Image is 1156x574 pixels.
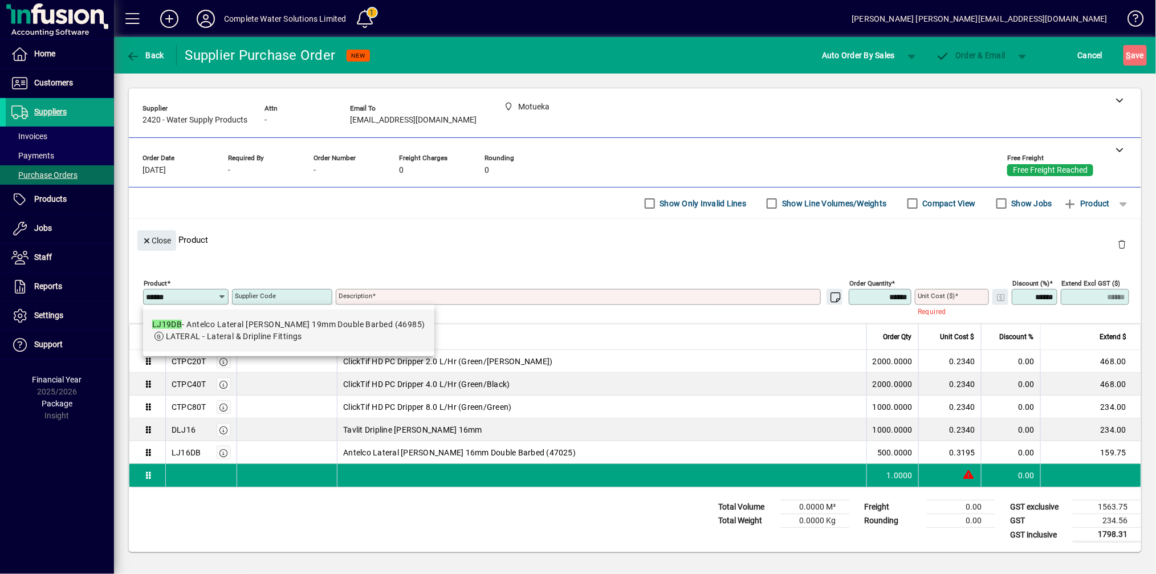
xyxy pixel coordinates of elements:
td: 234.00 [1040,418,1141,441]
span: Home [34,49,55,58]
td: 0.00 [927,514,995,528]
span: Extend $ [1100,331,1126,343]
app-page-header-button: Back [114,45,177,66]
td: 0.00 [981,418,1040,441]
td: 1.0000 [866,464,918,487]
span: ave [1126,46,1144,64]
mat-label: Supplier Code [235,292,276,300]
mat-error: Required [918,305,980,317]
span: ClickTif HD PC Dripper 4.0 L/Hr (Green/Black) [343,378,510,390]
td: 1563.75 [1073,500,1141,514]
span: Products [34,194,67,203]
mat-label: Product [144,279,167,287]
td: GST exclusive [1004,500,1073,514]
span: Close [142,231,172,250]
span: Settings [34,311,63,320]
div: - Antelco Lateral [PERSON_NAME] 19mm Double Barbed (46985) [152,319,425,331]
span: Purchase Orders [11,170,78,180]
label: Compact View [921,198,976,209]
div: CTPC20T [172,356,206,367]
td: Total Weight [713,514,781,528]
span: Support [34,340,63,349]
app-page-header-button: Delete [1108,239,1135,249]
span: Order Qty [883,331,911,343]
td: 159.75 [1040,441,1141,464]
td: 0.00 [927,500,995,514]
span: 0 [399,166,404,175]
td: 0.3195 [918,441,981,464]
span: Antelco Lateral [PERSON_NAME] 16mm Double Barbed (47025) [343,447,576,458]
a: Support [6,331,114,359]
div: DLJ16 [172,424,196,435]
span: Order & Email [936,51,1006,60]
a: Reports [6,272,114,301]
td: 0.2340 [918,418,981,441]
td: Total Volume [713,500,781,514]
button: Delete [1108,230,1135,258]
a: Invoices [6,127,114,146]
button: Add [151,9,188,29]
td: 1000.0000 [866,418,918,441]
span: ClickTif HD PC Dripper 8.0 L/Hr (Green/Green) [343,401,511,413]
td: 0.2340 [918,373,981,396]
td: Freight [858,500,927,514]
a: Customers [6,69,114,97]
span: NEW [351,52,365,59]
span: Customers [34,78,73,87]
button: Close [137,230,176,251]
div: CTPC80T [172,401,206,413]
span: 0 [485,166,489,175]
button: Back [123,45,167,66]
span: Invoices [11,132,47,141]
mat-error: Required [339,305,836,317]
a: Products [6,185,114,214]
span: [EMAIL_ADDRESS][DOMAIN_NAME] [350,116,477,125]
span: Payments [11,151,54,160]
mat-label: Order Quantity [849,279,892,287]
td: GST inclusive [1004,528,1073,542]
td: 0.0000 M³ [781,500,849,514]
mat-label: Extend excl GST ($) [1061,279,1120,287]
app-page-header-button: Close [135,235,179,245]
td: 2000.0000 [866,350,918,373]
span: Free Freight Reached [1013,166,1088,175]
span: Auto Order By Sales [822,46,895,64]
a: Purchase Orders [6,165,114,185]
label: Show Only Invalid Lines [658,198,747,209]
button: Profile [188,9,224,29]
mat-label: Unit Cost ($) [918,292,955,300]
td: 500.0000 [866,441,918,464]
span: Tavlit Dripline [PERSON_NAME] 16mm [343,424,482,435]
a: Knowledge Base [1119,2,1142,39]
button: Order & Email [930,45,1011,66]
a: Home [6,40,114,68]
td: 468.00 [1040,373,1141,396]
td: 0.00 [981,441,1040,464]
button: Cancel [1075,45,1106,66]
div: Supplier Purchase Order [185,46,336,64]
td: 234.00 [1040,396,1141,418]
span: Discount % [999,331,1033,343]
mat-label: Discount (%) [1012,279,1049,287]
td: 0.00 [981,373,1040,396]
td: 0.0000 Kg [781,514,849,528]
td: 0.00 [981,464,1040,487]
span: 2420 - Water Supply Products [143,116,247,125]
td: Rounding [858,514,927,528]
td: 1000.0000 [866,396,918,418]
div: Product [129,219,1141,260]
label: Show Line Volumes/Weights [780,198,886,209]
span: - [314,166,316,175]
td: 2000.0000 [866,373,918,396]
td: 1798.31 [1073,528,1141,542]
div: CTPC40T [172,378,206,390]
span: Cancel [1078,46,1103,64]
span: Unit Cost $ [940,331,974,343]
span: Package [42,399,72,408]
div: [PERSON_NAME] [PERSON_NAME][EMAIL_ADDRESS][DOMAIN_NAME] [852,10,1108,28]
span: Staff [34,253,52,262]
span: - [264,116,267,125]
label: Show Jobs [1010,198,1052,209]
span: [DATE] [143,166,166,175]
span: ClickTif HD PC Dripper 2.0 L/Hr (Green/[PERSON_NAME]) [343,356,552,367]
